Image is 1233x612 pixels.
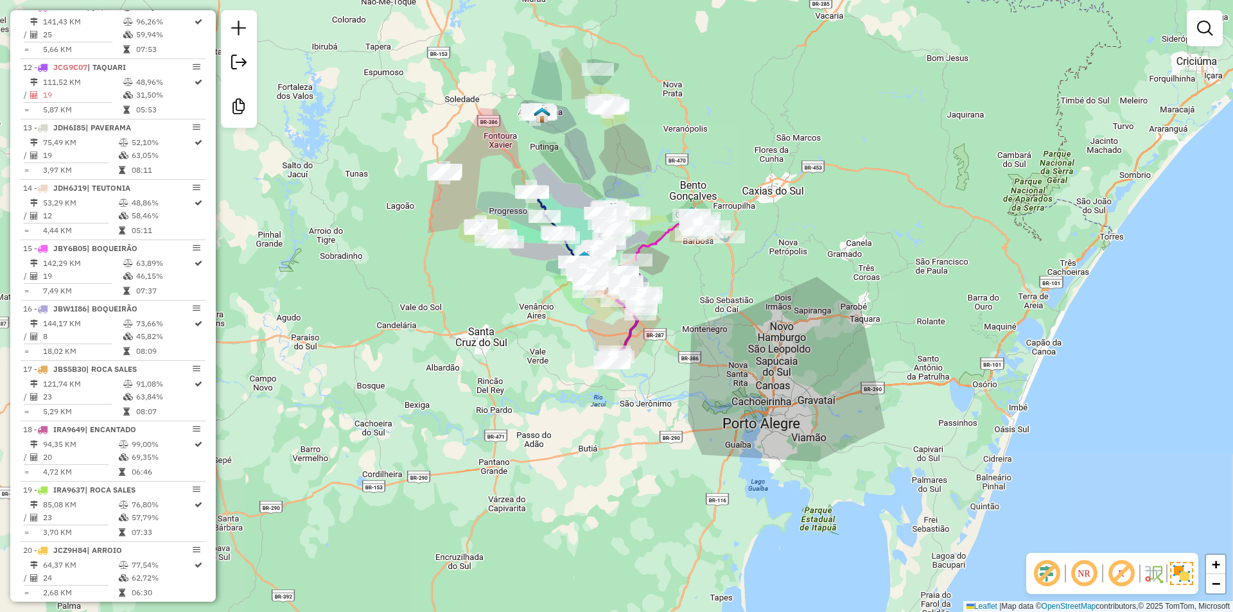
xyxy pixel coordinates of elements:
td: 23 [42,390,123,403]
i: Total de Atividades [30,333,38,340]
td: 23 [42,511,118,524]
td: 45,82% [136,330,193,343]
span: 13 - [23,123,131,132]
img: Guaporé [599,98,615,114]
td: / [23,149,30,162]
img: Exibir/Ocultar setores [1170,562,1193,585]
td: = [23,284,30,297]
div: Map data © contributors,© 2025 TomTom, Microsoft [963,601,1233,612]
span: | TEUTONIA [87,183,130,193]
td: 63,05% [131,149,193,162]
td: / [23,28,30,41]
i: Distância Total [30,199,38,207]
div: Atividade não roteirizada - ESQUINAO ESTRELA [577,269,609,282]
div: Atividade não roteirizada - SAFFRAN BEBIDAS [558,256,590,268]
span: JBW1I86 [53,304,87,313]
td: 91,08% [136,378,193,390]
td: 08:09 [136,345,193,358]
em: Opções [193,184,200,191]
em: Opções [193,546,200,554]
i: Tempo total em rota [123,287,130,295]
td: = [23,405,30,418]
i: Total de Atividades [30,212,38,220]
a: Leaflet [966,602,997,611]
img: Fluxo de ruas [1143,563,1164,584]
td: 31,50% [136,89,193,101]
i: Total de Atividades [30,574,38,582]
i: Rota otimizada [195,139,202,146]
i: Rota otimizada [195,501,202,509]
a: OpenStreetMap [1042,602,1096,611]
td: 05:11 [131,224,193,237]
span: | ROCA SALES [86,364,137,374]
td: 57,79% [131,511,193,524]
td: = [23,224,30,237]
i: Tempo total em rota [119,529,125,536]
i: Rota otimizada [195,380,202,388]
td: 69,35% [131,451,193,464]
td: 96,26% [136,15,193,28]
span: | [999,602,1001,611]
td: 5,87 KM [42,103,123,116]
i: % de utilização do peso [119,139,128,146]
i: Total de Atividades [30,272,38,280]
i: Total de Atividades [30,453,38,461]
td: 18,02 KM [42,345,123,358]
i: Rota otimizada [195,259,202,267]
i: Tempo total em rota [123,46,130,53]
td: 08:07 [136,405,193,418]
i: % de utilização da cubagem [119,574,128,582]
i: Rota otimizada [195,78,202,86]
span: IRA9649 [53,424,85,434]
span: 19 - [23,485,136,494]
i: Distância Total [30,441,38,448]
em: Opções [193,365,200,372]
td: 48,96% [136,76,193,89]
td: / [23,330,30,343]
td: 19 [42,270,123,283]
td: / [23,270,30,283]
i: % de utilização da cubagem [123,272,133,280]
td: 63,84% [136,390,193,403]
td: 85,08 KM [42,498,118,511]
i: Distância Total [30,78,38,86]
div: Atividade não roteirizada - MD BEBIDAS [586,259,618,272]
td: 5,29 KM [42,405,123,418]
i: Tempo total em rota [119,468,125,476]
td: = [23,345,30,358]
td: 3,70 KM [42,526,118,539]
i: % de utilização da cubagem [123,393,133,401]
em: Opções [193,63,200,71]
td: / [23,209,30,222]
i: Distância Total [30,561,38,569]
span: | BOQUEIRÃO [87,243,137,253]
td: 46,15% [136,270,193,283]
em: Opções [193,304,200,312]
td: 53,29 KM [42,197,118,209]
td: 94,35 KM [42,438,118,451]
span: Exibir rótulo [1106,558,1137,589]
span: JBS5B30 [53,364,86,374]
i: % de utilização da cubagem [123,31,133,39]
a: Criar modelo [226,94,252,123]
td: 73,66% [136,317,193,330]
i: % de utilização da cubagem [123,91,133,99]
td: = [23,466,30,478]
td: 7,49 KM [42,284,123,297]
i: % de utilização da cubagem [119,212,128,220]
td: 4,72 KM [42,466,118,478]
td: 121,74 KM [42,378,123,390]
i: Tempo total em rota [119,227,125,234]
i: % de utilização do peso [123,259,133,267]
span: | ENCANTADO [85,424,136,434]
td: 12 [42,209,118,222]
td: / [23,572,30,584]
td: 20 [42,451,118,464]
div: Atividade não roteirizada - CHARLES HOT DOG [584,207,616,220]
td: 08:11 [131,164,193,177]
span: 15 - [23,243,137,253]
td: 141,43 KM [42,15,123,28]
td: 75,49 KM [42,136,118,149]
i: % de utilização do peso [119,561,128,569]
div: Atividade não roteirizada - MERCADO MORESCHI [582,63,614,76]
